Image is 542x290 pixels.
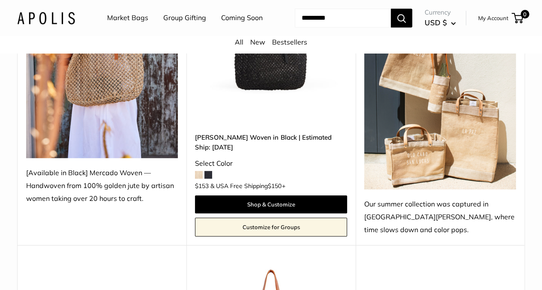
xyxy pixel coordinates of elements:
[195,157,347,170] div: Select Color
[250,38,265,46] a: New
[425,18,447,27] span: USD $
[295,9,391,27] input: Search...
[425,16,456,30] button: USD $
[521,10,529,18] span: 0
[195,182,209,190] span: $153
[478,13,509,23] a: My Account
[163,12,206,24] a: Group Gifting
[268,182,281,190] span: $150
[272,38,307,46] a: Bestsellers
[364,198,516,236] div: Our summer collection was captured in [GEOGRAPHIC_DATA][PERSON_NAME], where time slows down and c...
[391,9,412,27] button: Search
[512,13,523,23] a: 0
[107,12,148,24] a: Market Bags
[7,257,92,283] iframe: Sign Up via Text for Offers
[17,12,75,24] img: Apolis
[235,38,243,46] a: All
[195,218,347,236] a: Customize for Groups
[195,195,347,213] a: Shop & Customize
[210,183,285,189] span: & USA Free Shipping +
[195,132,347,152] a: [PERSON_NAME] Woven in Black | Estimated Ship: [DATE]
[26,167,178,205] div: [Available in Black] Mercado Woven — Handwoven from 100% golden jute by artisan women taking over...
[221,12,263,24] a: Coming Soon
[425,6,456,18] span: Currency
